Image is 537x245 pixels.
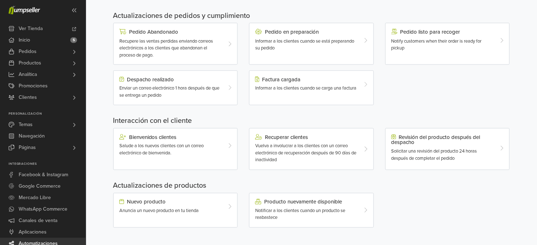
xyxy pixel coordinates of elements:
[9,162,86,166] p: Integraciones
[19,169,68,181] span: Facebook & Instagram
[113,11,510,20] h5: Actualizaciones de pedidos y cumplimiento
[391,29,494,35] div: Pedido listo para recoger
[70,37,77,43] span: 5
[19,80,48,92] span: Promociones
[19,34,30,46] span: Inicio
[255,29,357,35] div: Pedido en preparación
[19,119,33,130] span: Temas
[119,38,213,58] span: Recupere las ventas perdidas enviando correos electrónicos a los clientes que abandonan el proces...
[255,38,354,51] span: Informar a los clientes cuando se está preparando su pedido
[19,57,41,69] span: Productos
[255,77,357,82] div: Factura cargada
[255,208,345,221] span: Notificar a los clientes cuando un producto se reabastece
[255,134,357,140] div: Recuperar clientes
[19,69,37,80] span: Analítica
[119,77,222,82] div: Despacho realizado
[391,38,482,51] span: Notify customers when their order is ready for pickup
[19,23,43,34] span: Ver Tienda
[19,226,47,238] span: Aplicaciones
[255,143,356,163] span: Vuelva a involucrar a los clientes con un correo electrónico de recuperación después de 90 días d...
[19,181,61,192] span: Google Commerce
[119,29,222,35] div: Pedido Abandonado
[119,208,199,214] span: Anuncia un nuevo producto en tu tienda
[19,192,51,203] span: Mercado Libre
[391,134,494,145] div: Revisión del producto después del despacho
[119,199,222,205] div: Nuevo producto
[19,215,57,226] span: Canales de venta
[19,142,36,153] span: Páginas
[119,86,219,99] span: Enviar un correo electrónico 1 hora después de que se entrega un pedido
[19,203,67,215] span: WhatsApp Commerce
[255,199,357,205] div: Producto nuevamente disponible
[113,117,510,125] h5: Interacción con el cliente
[19,92,37,103] span: Clientes
[119,134,222,140] div: Bienvenidos clientes
[9,112,86,116] p: Personalización
[19,46,37,57] span: Pedidos
[19,130,45,142] span: Navegación
[391,149,477,162] span: Solicitar una revisión del producto 24 horas después de completar el pedido
[119,143,204,156] span: Salude a los nuevos clientes con un correo electrónico de bienvenida.
[113,182,510,190] h5: Actualizaciones de productos
[255,86,356,91] span: Informar a los clientes cuando se carga una factura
